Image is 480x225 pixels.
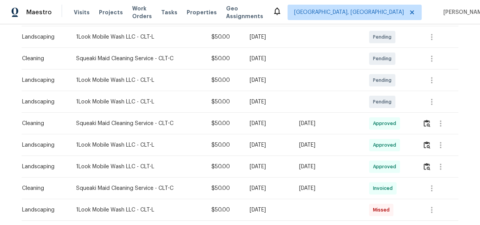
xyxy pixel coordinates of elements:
[22,33,64,41] div: Landscaping
[211,141,237,149] div: $50.00
[22,120,64,127] div: Cleaning
[22,55,64,63] div: Cleaning
[22,141,64,149] div: Landscaping
[422,157,431,176] button: Review Icon
[211,76,237,84] div: $50.00
[373,98,395,106] span: Pending
[211,55,237,63] div: $50.00
[76,206,199,214] div: 1Look Mobile Wash LLC - CLT-L
[22,98,64,106] div: Landscaping
[424,141,430,149] img: Review Icon
[424,120,430,127] img: Review Icon
[373,120,399,127] span: Approved
[99,8,123,16] span: Projects
[76,141,199,149] div: 1Look Mobile Wash LLC - CLT-L
[76,120,199,127] div: Squeaki Maid Cleaning Service - CLT-C
[22,206,64,214] div: Landscaping
[250,141,287,149] div: [DATE]
[74,8,90,16] span: Visits
[373,141,399,149] span: Approved
[299,184,357,192] div: [DATE]
[76,55,199,63] div: Squeaki Maid Cleaning Service - CLT-C
[299,141,357,149] div: [DATE]
[22,184,64,192] div: Cleaning
[76,184,199,192] div: Squeaki Maid Cleaning Service - CLT-C
[76,76,199,84] div: 1Look Mobile Wash LLC - CLT-L
[22,76,64,84] div: Landscaping
[373,163,399,171] span: Approved
[373,184,396,192] span: Invoiced
[161,10,177,15] span: Tasks
[373,76,395,84] span: Pending
[187,8,217,16] span: Properties
[250,76,287,84] div: [DATE]
[211,163,237,171] div: $50.00
[226,5,263,20] span: Geo Assignments
[422,136,431,154] button: Review Icon
[373,55,395,63] span: Pending
[211,98,237,106] div: $50.00
[26,8,52,16] span: Maestro
[422,114,431,133] button: Review Icon
[299,120,357,127] div: [DATE]
[22,163,64,171] div: Landscaping
[76,33,199,41] div: 1Look Mobile Wash LLC - CLT-L
[294,8,404,16] span: [GEOGRAPHIC_DATA], [GEOGRAPHIC_DATA]
[76,163,199,171] div: 1Look Mobile Wash LLC - CLT-L
[211,33,237,41] div: $50.00
[299,163,357,171] div: [DATE]
[250,55,287,63] div: [DATE]
[132,5,152,20] span: Work Orders
[250,33,287,41] div: [DATE]
[250,163,287,171] div: [DATE]
[250,120,287,127] div: [DATE]
[373,33,395,41] span: Pending
[250,206,287,214] div: [DATE]
[211,206,237,214] div: $50.00
[211,120,237,127] div: $50.00
[250,184,287,192] div: [DATE]
[250,98,287,106] div: [DATE]
[424,163,430,170] img: Review Icon
[76,98,199,106] div: 1Look Mobile Wash LLC - CLT-L
[211,184,237,192] div: $50.00
[373,206,393,214] span: Missed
